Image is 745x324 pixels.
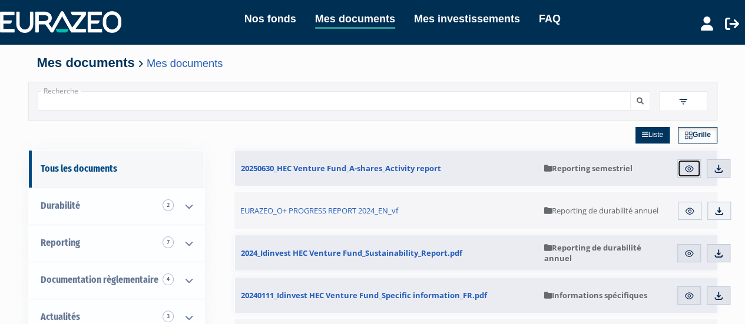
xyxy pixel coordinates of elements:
a: Tous les documents [29,151,204,188]
img: download.svg [714,206,724,216]
span: Durabilité [41,200,80,211]
a: Mes investissements [414,11,520,27]
a: 20240111_Idinvest HEC Venture Fund_Specific information_FR.pdf [235,278,538,313]
input: Recherche [38,91,631,111]
a: Mes documents [315,11,395,29]
a: Documentation règlementaire 4 [29,262,204,299]
a: Liste [635,127,670,143]
span: Reporting [41,237,80,248]
img: download.svg [713,248,724,259]
span: 7 [163,236,174,248]
span: 20250630_HEC Venture Fund_A-shares_Activity report [241,163,441,173]
span: 20240111_Idinvest HEC Venture Fund_Specific information_FR.pdf [241,290,487,300]
span: Informations spécifiques [544,290,647,300]
img: download.svg [713,163,724,174]
img: eye.svg [684,248,694,259]
a: Grille [678,127,717,143]
a: Nos fonds [244,11,296,27]
span: Reporting de durabilité annuel [544,242,663,263]
span: Actualités [41,311,80,322]
span: Reporting de durabilité annuel [544,205,658,216]
span: 3 [163,310,174,322]
a: Durabilité 2 [29,188,204,225]
span: Reporting semestriel [544,163,633,173]
a: Reporting 7 [29,225,204,262]
a: FAQ [539,11,561,27]
span: 2 [163,199,174,211]
a: 2024_Idinvest HEC Venture Fund_Sustainability_Report.pdf [235,235,538,270]
a: EURAZEO_O+ PROGRESS REPORT 2024_EN_vf [234,192,539,229]
span: EURAZEO_O+ PROGRESS REPORT 2024_EN_vf [240,205,398,216]
img: filter.svg [678,96,688,107]
h4: Mes documents [37,56,708,70]
span: 2024_Idinvest HEC Venture Fund_Sustainability_Report.pdf [241,248,462,258]
img: grid.svg [684,131,693,139]
img: eye.svg [684,206,695,216]
img: eye.svg [684,290,694,301]
a: Mes documents [147,57,223,69]
a: 20250630_HEC Venture Fund_A-shares_Activity report [235,151,538,186]
img: eye.svg [684,163,694,174]
span: 4 [163,273,174,285]
span: Documentation règlementaire [41,274,158,285]
img: download.svg [713,290,724,301]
